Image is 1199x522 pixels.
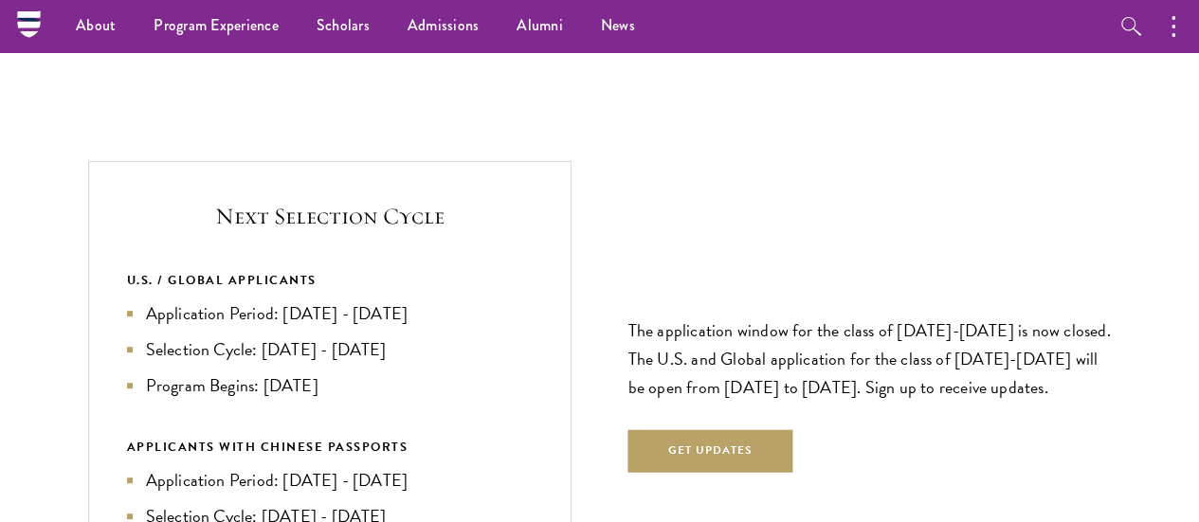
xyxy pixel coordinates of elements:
li: Application Period: [DATE] - [DATE] [127,300,533,327]
p: The application window for the class of [DATE]-[DATE] is now closed. The U.S. and Global applicat... [628,316,1112,402]
div: APPLICANTS WITH CHINESE PASSPORTS [127,437,533,458]
li: Selection Cycle: [DATE] - [DATE] [127,336,533,363]
div: U.S. / GLOBAL APPLICANTS [127,270,533,291]
button: Get Updates [628,430,793,473]
li: Program Begins: [DATE] [127,372,533,399]
h5: Next Selection Cycle [127,200,533,232]
li: Application Period: [DATE] - [DATE] [127,467,533,494]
